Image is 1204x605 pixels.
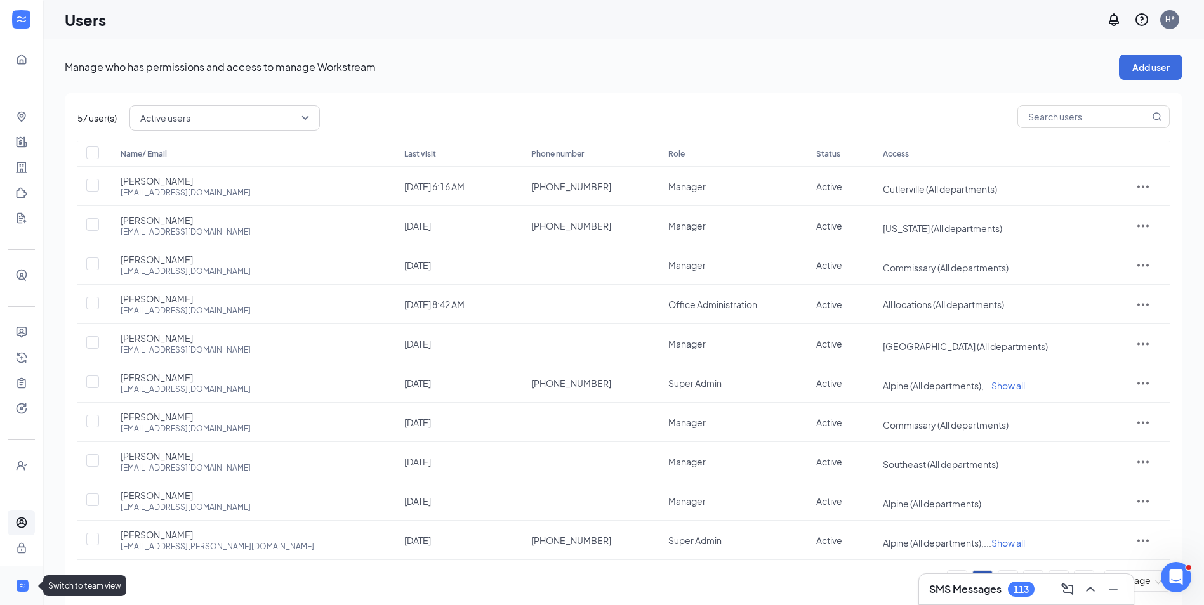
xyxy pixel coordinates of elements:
span: Manager [668,181,706,192]
svg: ActionsIcon [1135,297,1151,312]
iframe: Intercom live chat [1161,562,1191,592]
th: Status [804,141,870,167]
button: Add user [1119,55,1182,80]
span: [US_STATE] (All departments) [883,223,1002,234]
svg: ActionsIcon [1135,179,1151,194]
span: Manager [668,417,706,428]
li: 2 [998,570,1018,590]
span: ... [984,380,1025,391]
span: [PERSON_NAME] [121,253,193,266]
div: [EMAIL_ADDRESS][DOMAIN_NAME] [121,462,251,473]
span: Active [816,338,842,349]
span: Manager [668,259,706,271]
button: Minimize [1103,579,1123,599]
span: 57 user(s) [77,111,117,125]
div: [EMAIL_ADDRESS][DOMAIN_NAME] [121,266,251,276]
div: Name/ Email [121,146,379,162]
span: Show all [991,537,1025,549]
svg: ActionsIcon [1135,375,1151,391]
svg: Notifications [1106,12,1121,27]
svg: ActionsIcon [1135,257,1151,273]
span: Show all [991,380,1025,391]
span: [PERSON_NAME] [121,371,193,384]
span: Active [816,259,842,271]
span: Active [816,495,842,507]
svg: MagnifyingGlass [1152,112,1162,122]
span: Manager [668,456,706,467]
div: Switch to team view [43,575,126,596]
div: [EMAIL_ADDRESS][DOMAIN_NAME] [121,305,251,316]
svg: ChevronUp [1083,582,1098,597]
svg: WorkstreamLogo [15,13,27,25]
span: [PERSON_NAME] [121,332,193,344]
span: Alpine (All departments), [883,380,984,391]
div: [EMAIL_ADDRESS][DOMAIN_NAME] [121,423,251,434]
span: [PERSON_NAME] [121,528,193,541]
span: Active [816,377,842,389]
span: Manager [668,495,706,507]
svg: ActionsIcon [1135,218,1151,233]
span: Active users [140,108,190,127]
a: 2 [998,571,1017,590]
button: ChevronUp [1080,579,1101,599]
svg: UserCheck [15,459,28,472]
p: Manage who has permissions and access to manage Workstream [65,60,1119,74]
span: ... [984,537,1025,549]
svg: WorkstreamLogo [18,582,27,590]
span: [DATE] [404,456,431,467]
span: Office Administration [668,299,757,310]
span: [DATE] [404,495,431,507]
h1: Users [65,9,106,30]
span: Active [816,299,842,310]
svg: ActionsIcon [1135,415,1151,430]
span: 10 / page [1112,571,1162,591]
span: Cutlerville (All departments) [883,183,997,195]
span: Alpine (All departments) [883,498,981,509]
div: 113 [1014,584,1029,595]
span: [PERSON_NAME] [121,450,193,462]
input: Search users [1018,106,1149,127]
span: Super Admin [668,377,722,389]
span: Super Admin [668,535,722,546]
svg: QuestionInfo [1134,12,1149,27]
a: 3 [1024,571,1043,590]
span: Active [816,181,842,192]
button: ComposeMessage [1057,579,1078,599]
div: [EMAIL_ADDRESS][PERSON_NAME][DOMAIN_NAME] [121,541,314,552]
li: Next Page [1074,570,1094,590]
div: [EMAIL_ADDRESS][DOMAIN_NAME] [121,384,251,394]
span: [GEOGRAPHIC_DATA] (All departments) [883,341,1048,352]
svg: ActionsIcon [1135,493,1151,509]
span: Commissary (All departments) [883,419,1009,431]
li: 1 [972,570,993,590]
div: [EMAIL_ADDRESS][DOMAIN_NAME] [121,226,251,237]
button: left [948,571,967,590]
span: [DATE] [404,259,431,271]
span: [DATE] 6:16 AM [404,181,465,192]
span: Active [816,220,842,231]
span: [DATE] [404,377,431,389]
span: [PHONE_NUMBER] [531,219,611,232]
div: [EMAIL_ADDRESS][DOMAIN_NAME] [121,344,251,355]
span: [DATE] [404,535,431,546]
span: [PHONE_NUMBER] [531,534,611,547]
span: [PERSON_NAME] [121,489,193,502]
svg: ComposeMessage [1060,582,1075,597]
span: Active [816,456,842,467]
h3: SMS Messages [929,582,1002,596]
span: Active [816,535,842,546]
span: [PERSON_NAME] [121,292,193,305]
span: Manager [668,220,706,231]
div: Page Size [1105,571,1169,591]
svg: ActionsIcon [1135,454,1151,469]
th: Phone number [519,141,655,167]
span: [PHONE_NUMBER] [531,377,611,389]
span: Alpine (All departments), [883,537,984,549]
div: Role [668,146,791,162]
button: right [1075,571,1094,590]
div: [EMAIL_ADDRESS][DOMAIN_NAME] [121,187,251,198]
span: [DATE] [404,220,431,231]
span: [DATE] [404,338,431,349]
span: [PHONE_NUMBER] [531,180,611,193]
svg: ActionsIcon [1135,336,1151,351]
